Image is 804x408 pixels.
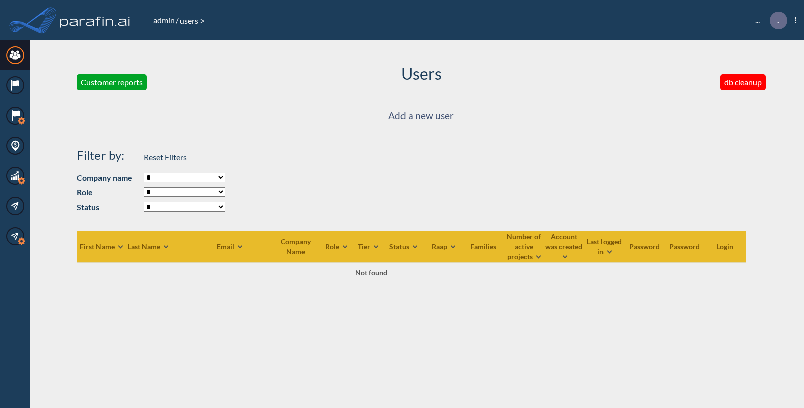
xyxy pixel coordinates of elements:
[777,16,779,25] p: .
[384,231,424,262] th: Status
[187,231,272,262] th: Email
[464,231,505,262] th: Families
[77,262,665,282] td: Not found
[77,74,147,90] button: Customer reports
[720,74,766,90] button: db cleanup
[144,152,187,162] span: Reset Filters
[706,231,746,262] th: Login
[77,148,139,163] h4: Filter by:
[179,16,206,25] span: users >
[545,231,585,262] th: Account was created
[77,172,139,184] strong: Company name
[740,12,796,29] div: ...
[58,10,132,30] img: logo
[321,231,354,262] th: Role
[354,231,384,262] th: Tier
[152,14,179,26] li: /
[152,15,176,25] a: admin
[273,231,321,262] th: Company Name
[585,231,625,262] th: Last logged in
[665,231,706,262] th: Password
[424,231,464,262] th: Raap
[401,64,442,83] h2: Users
[625,231,665,262] th: Password
[505,231,545,262] th: Number of active projects
[388,108,454,124] a: Add a new user
[127,231,187,262] th: Last Name
[77,231,127,262] th: First Name
[77,186,139,198] strong: Role
[77,201,139,213] strong: Status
